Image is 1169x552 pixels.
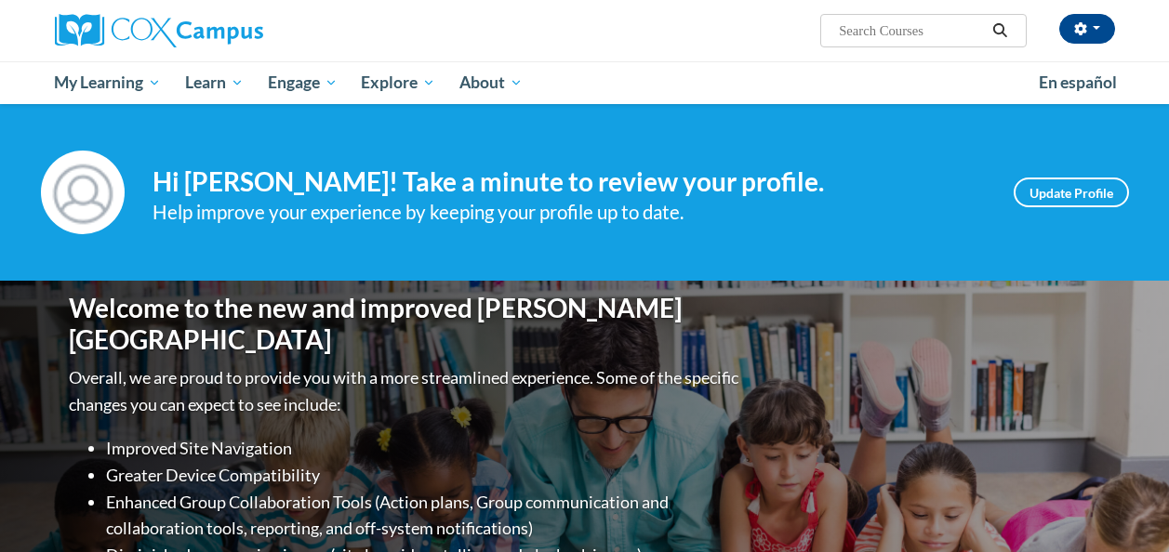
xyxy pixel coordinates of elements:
li: Improved Site Navigation [106,435,743,462]
a: Explore [349,61,447,104]
button: Account Settings [1059,14,1115,44]
a: My Learning [43,61,174,104]
li: Enhanced Group Collaboration Tools (Action plans, Group communication and collaboration tools, re... [106,489,743,543]
a: Update Profile [1014,177,1129,207]
span: About [459,72,523,94]
img: Cox Campus [55,14,263,47]
div: Main menu [41,61,1129,104]
span: Engage [268,72,338,94]
a: Engage [256,61,350,104]
a: Learn [173,61,256,104]
img: Profile Image [41,151,125,234]
p: Overall, we are proud to provide you with a more streamlined experience. Some of the specific cha... [69,364,743,418]
h1: Welcome to the new and improved [PERSON_NAME][GEOGRAPHIC_DATA] [69,293,743,355]
a: Cox Campus [55,14,390,47]
a: En español [1027,63,1129,102]
button: Search [986,20,1014,42]
a: About [447,61,535,104]
span: Learn [185,72,244,94]
span: Explore [361,72,435,94]
h4: Hi [PERSON_NAME]! Take a minute to review your profile. [153,166,986,198]
span: En español [1039,72,1117,92]
input: Search Courses [837,20,986,42]
div: Help improve your experience by keeping your profile up to date. [153,197,986,228]
li: Greater Device Compatibility [106,462,743,489]
span: My Learning [54,72,161,94]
